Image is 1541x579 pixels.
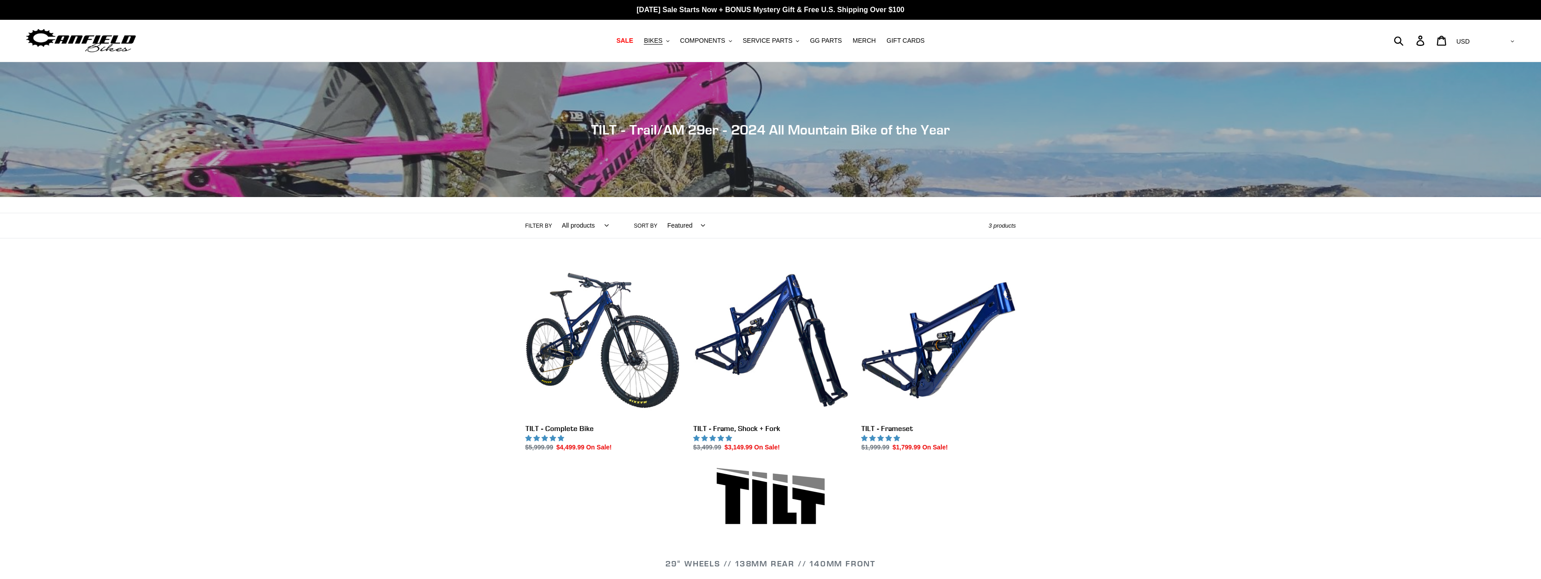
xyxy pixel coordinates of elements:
[665,558,876,569] span: 29" WHEELS // 138mm REAR // 140mm FRONT
[676,35,737,47] button: COMPONENTS
[853,37,876,45] span: MERCH
[848,35,880,47] a: MERCH
[989,222,1016,229] span: 3 products
[616,37,633,45] span: SALE
[591,121,950,138] span: TILT - Trail/AM 29er - 2024 All Mountain Bike of the Year
[743,37,792,45] span: SERVICE PARTS
[644,37,662,45] span: BIKES
[680,37,725,45] span: COMPONENTS
[612,35,637,47] a: SALE
[805,35,846,47] a: GG PARTS
[639,35,673,47] button: BIKES
[810,37,842,45] span: GG PARTS
[634,222,657,230] label: Sort by
[886,37,925,45] span: GIFT CARDS
[25,27,137,55] img: Canfield Bikes
[1399,31,1422,50] input: Search
[738,35,804,47] button: SERVICE PARTS
[525,222,552,230] label: Filter by
[882,35,929,47] a: GIFT CARDS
